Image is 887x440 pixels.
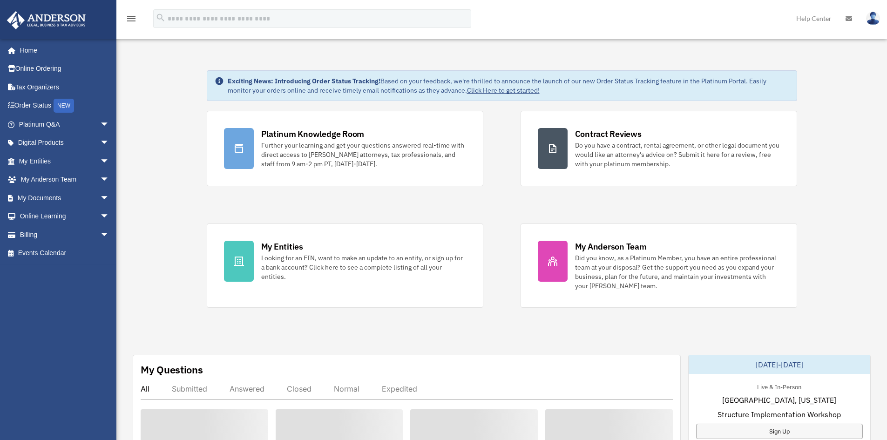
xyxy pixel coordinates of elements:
[467,86,540,95] a: Click Here to get started!
[7,115,123,134] a: Platinum Q&Aarrow_drop_down
[7,207,123,226] a: Online Learningarrow_drop_down
[100,207,119,226] span: arrow_drop_down
[7,96,123,115] a: Order StatusNEW
[261,128,365,140] div: Platinum Knowledge Room
[100,134,119,153] span: arrow_drop_down
[261,141,466,169] div: Further your learning and get your questions answered real-time with direct access to [PERSON_NAM...
[228,76,789,95] div: Based on your feedback, we're thrilled to announce the launch of our new Order Status Tracking fe...
[750,381,809,391] div: Live & In-Person
[575,253,780,291] div: Did you know, as a Platinum Member, you have an entire professional team at your disposal? Get th...
[126,16,137,24] a: menu
[207,111,483,186] a: Platinum Knowledge Room Further your learning and get your questions answered real-time with dire...
[575,128,642,140] div: Contract Reviews
[7,225,123,244] a: Billingarrow_drop_down
[334,384,359,393] div: Normal
[100,115,119,134] span: arrow_drop_down
[228,77,380,85] strong: Exciting News: Introducing Order Status Tracking!
[261,253,466,281] div: Looking for an EIN, want to make an update to an entity, or sign up for a bank account? Click her...
[7,78,123,96] a: Tax Organizers
[126,13,137,24] i: menu
[575,241,647,252] div: My Anderson Team
[100,152,119,171] span: arrow_drop_down
[100,170,119,190] span: arrow_drop_down
[575,141,780,169] div: Do you have a contract, rental agreement, or other legal document you would like an attorney's ad...
[230,384,264,393] div: Answered
[4,11,88,29] img: Anderson Advisors Platinum Portal
[7,41,119,60] a: Home
[521,223,797,308] a: My Anderson Team Did you know, as a Platinum Member, you have an entire professional team at your...
[866,12,880,25] img: User Pic
[689,355,870,374] div: [DATE]-[DATE]
[54,99,74,113] div: NEW
[100,225,119,244] span: arrow_drop_down
[7,60,123,78] a: Online Ordering
[7,170,123,189] a: My Anderson Teamarrow_drop_down
[722,394,836,406] span: [GEOGRAPHIC_DATA], [US_STATE]
[207,223,483,308] a: My Entities Looking for an EIN, want to make an update to an entity, or sign up for a bank accoun...
[7,244,123,263] a: Events Calendar
[287,384,311,393] div: Closed
[141,363,203,377] div: My Questions
[261,241,303,252] div: My Entities
[141,384,149,393] div: All
[7,134,123,152] a: Digital Productsarrow_drop_down
[100,189,119,208] span: arrow_drop_down
[718,409,841,420] span: Structure Implementation Workshop
[156,13,166,23] i: search
[696,424,863,439] a: Sign Up
[7,152,123,170] a: My Entitiesarrow_drop_down
[172,384,207,393] div: Submitted
[382,384,417,393] div: Expedited
[7,189,123,207] a: My Documentsarrow_drop_down
[521,111,797,186] a: Contract Reviews Do you have a contract, rental agreement, or other legal document you would like...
